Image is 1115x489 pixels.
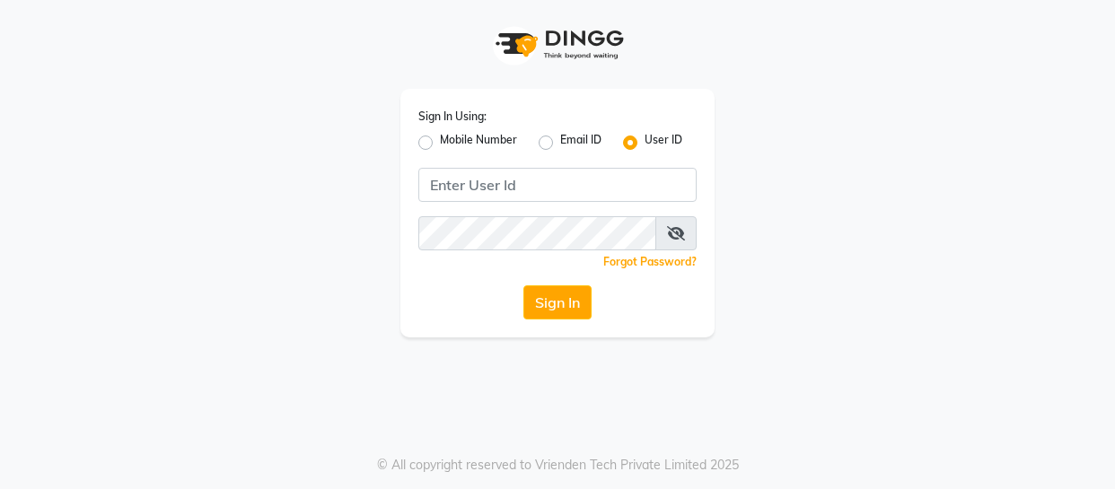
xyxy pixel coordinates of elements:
[486,18,629,71] img: logo1.svg
[418,109,487,125] label: Sign In Using:
[645,132,682,153] label: User ID
[418,216,656,250] input: Username
[603,255,697,268] a: Forgot Password?
[560,132,601,153] label: Email ID
[418,168,697,202] input: Username
[523,285,592,319] button: Sign In
[440,132,517,153] label: Mobile Number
